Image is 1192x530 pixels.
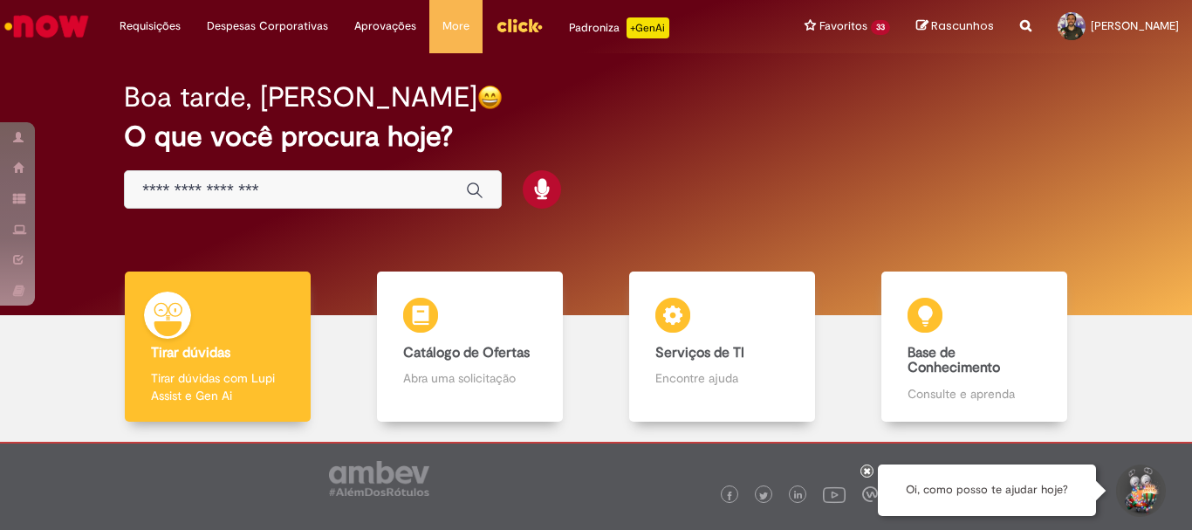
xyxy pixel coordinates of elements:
span: 33 [871,20,890,35]
span: Despesas Corporativas [207,17,328,35]
span: More [442,17,469,35]
h2: Boa tarde, [PERSON_NAME] [124,82,477,113]
a: Serviços de TI Encontre ajuda [596,272,848,423]
a: Rascunhos [916,18,994,35]
div: Oi, como posso te ajudar hoje? [878,465,1096,516]
span: Requisições [120,17,181,35]
p: Encontre ajuda [655,369,788,387]
h2: O que você procura hoje? [124,121,1068,152]
p: Consulte e aprenda [908,385,1040,403]
p: Tirar dúvidas com Lupi Assist e Gen Ai [151,369,284,404]
img: logo_footer_twitter.png [759,492,768,500]
b: Serviços de TI [655,344,744,361]
p: +GenAi [627,17,669,38]
a: Tirar dúvidas Tirar dúvidas com Lupi Assist e Gen Ai [92,272,344,423]
button: Iniciar Conversa de Suporte [1113,465,1166,517]
img: logo_footer_youtube.png [823,483,846,506]
a: Catálogo de Ofertas Abra uma solicitação [344,272,596,423]
span: [PERSON_NAME] [1091,18,1179,33]
b: Catálogo de Ofertas [403,344,530,361]
img: happy-face.png [477,85,503,110]
img: click_logo_yellow_360x200.png [496,12,543,38]
b: Base de Conhecimento [908,344,1000,377]
a: Base de Conhecimento Consulte e aprenda [848,272,1100,423]
span: Rascunhos [931,17,994,34]
span: Aprovações [354,17,416,35]
p: Abra uma solicitação [403,369,536,387]
div: Padroniza [569,17,669,38]
span: Favoritos [819,17,867,35]
img: logo_footer_linkedin.png [794,491,803,501]
b: Tirar dúvidas [151,344,230,361]
img: ServiceNow [2,9,92,44]
img: logo_footer_facebook.png [725,492,734,500]
img: logo_footer_ambev_rotulo_gray.png [329,461,429,496]
img: logo_footer_workplace.png [862,486,878,502]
